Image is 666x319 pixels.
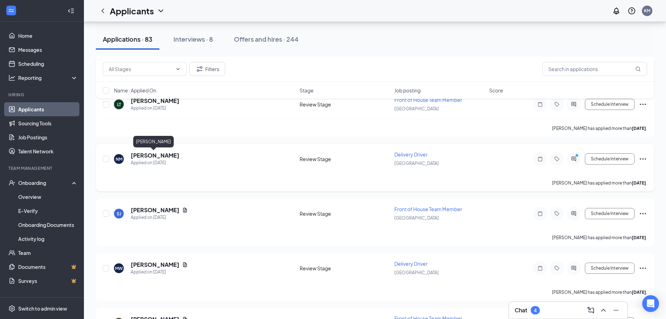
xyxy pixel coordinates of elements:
div: [PERSON_NAME] [133,136,174,147]
svg: ComposeMessage [587,306,595,314]
span: Job posting [394,87,421,94]
b: [DATE] [632,290,646,295]
svg: Notifications [612,7,621,15]
b: [DATE] [632,126,646,131]
svg: Analysis [8,74,15,81]
svg: ChevronLeft [99,7,107,15]
div: Applied on [DATE] [131,269,188,276]
svg: Tag [553,211,561,216]
a: E-Verify [18,204,78,218]
span: Name · Applied On [114,87,156,94]
svg: Note [536,265,544,271]
svg: ActiveChat [570,265,578,271]
div: Interviews · 8 [173,35,213,43]
svg: Ellipses [639,155,647,163]
button: ComposeMessage [585,305,596,316]
svg: Tag [553,156,561,162]
svg: ChevronDown [175,66,181,72]
svg: Document [182,262,188,268]
svg: Note [536,156,544,162]
a: Applicants [18,102,78,116]
a: Job Postings [18,130,78,144]
span: [GEOGRAPHIC_DATA] [394,270,439,275]
span: Stage [300,87,314,94]
span: Score [489,87,503,94]
div: Reporting [18,74,78,81]
div: Hiring [8,92,77,98]
span: Delivery Driver [394,261,428,267]
a: Team [18,246,78,260]
a: Scheduling [18,57,78,71]
a: Home [18,29,78,43]
div: Applied on [DATE] [131,159,179,166]
button: ChevronUp [598,305,609,316]
svg: ActiveChat [570,156,578,162]
h3: Chat [515,306,527,314]
input: Search in applications [542,62,647,76]
span: [GEOGRAPHIC_DATA] [394,215,439,221]
svg: MagnifyingGlass [635,66,641,72]
button: Filter Filters [189,62,225,76]
p: [PERSON_NAME] has applied more than . [552,235,647,241]
p: [PERSON_NAME] has applied more than . [552,125,647,131]
svg: ChevronUp [599,306,608,314]
span: Delivery Driver [394,151,428,158]
b: [DATE] [632,180,646,186]
div: NM [116,156,122,162]
svg: Settings [8,305,15,312]
svg: Tag [553,265,561,271]
div: Open Intercom Messenger [642,295,659,312]
svg: ChevronDown [157,7,165,15]
a: SurveysCrown [18,274,78,288]
a: Sourcing Tools [18,116,78,130]
div: Applied on [DATE] [131,105,179,112]
svg: ActiveChat [570,211,578,216]
h5: [PERSON_NAME] [131,206,179,214]
div: Review Stage [300,210,390,217]
button: Schedule Interview [585,153,635,165]
svg: WorkstreamLogo [8,7,15,14]
h5: [PERSON_NAME] [131,261,179,269]
div: Switch to admin view [18,305,67,312]
span: [GEOGRAPHIC_DATA] [394,106,439,111]
b: [DATE] [632,235,646,240]
button: Minimize [610,305,622,316]
h5: [PERSON_NAME] [131,152,179,159]
div: Applications · 83 [103,35,152,43]
svg: Ellipses [639,264,647,272]
div: Onboarding [18,179,72,186]
div: 4 [534,307,537,313]
a: DocumentsCrown [18,260,78,274]
a: Talent Network [18,144,78,158]
p: [PERSON_NAME] has applied more than . [552,180,647,186]
button: Schedule Interview [585,208,635,219]
svg: Minimize [612,306,620,314]
svg: Ellipses [639,209,647,218]
div: MW [115,265,123,271]
span: Front of House Team Member [394,206,462,212]
div: SJ [117,211,121,217]
span: [GEOGRAPHIC_DATA] [394,161,439,166]
div: Applied on [DATE] [131,214,188,221]
svg: Note [536,211,544,216]
div: Review Stage [300,265,390,272]
div: Offers and hires · 244 [234,35,299,43]
svg: PrimaryDot [574,153,582,159]
svg: QuestionInfo [628,7,636,15]
div: Review Stage [300,155,390,162]
svg: Document [182,207,188,213]
a: Overview [18,190,78,204]
p: [PERSON_NAME] has applied more than . [552,289,647,295]
a: Messages [18,43,78,57]
h1: Applicants [110,5,154,17]
svg: UserCheck [8,179,15,186]
svg: Collapse [67,7,74,14]
a: Onboarding Documents [18,218,78,232]
button: Schedule Interview [585,263,635,274]
div: Team Management [8,165,77,171]
div: KM [644,8,650,14]
a: Activity log [18,232,78,246]
svg: Filter [195,65,204,73]
input: All Stages [109,65,172,73]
